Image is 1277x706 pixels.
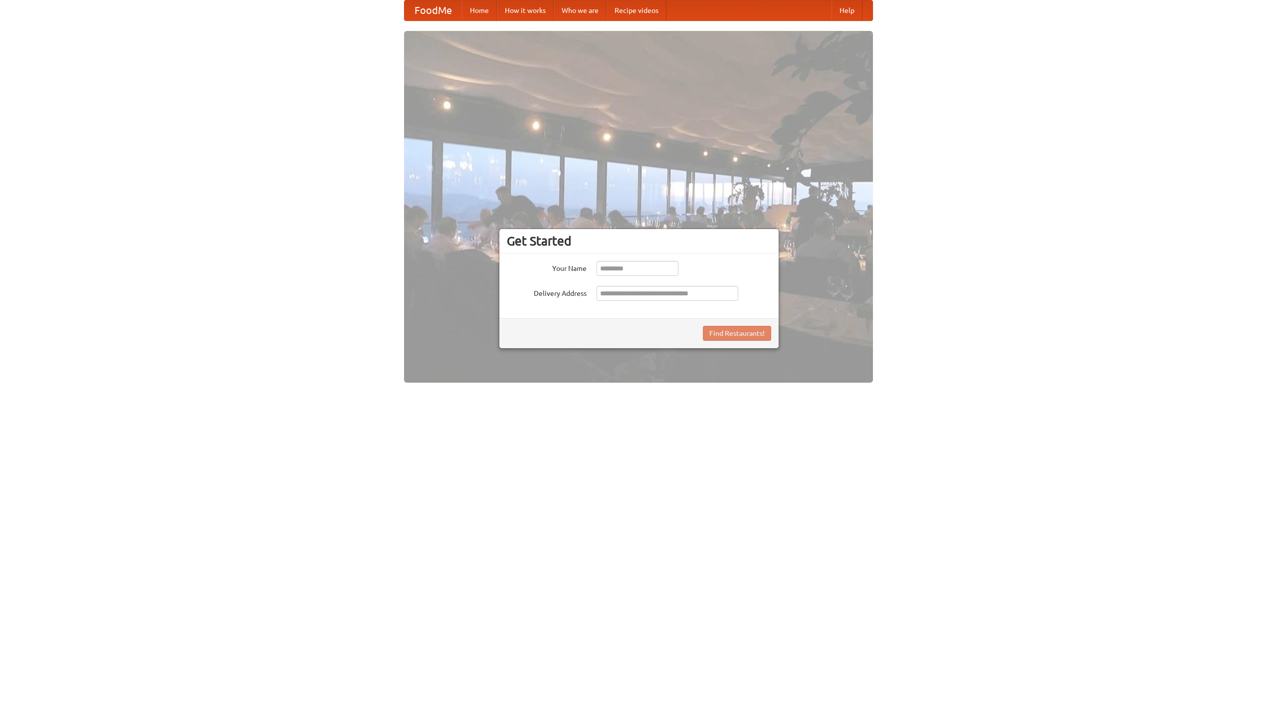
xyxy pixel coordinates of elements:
a: How it works [497,0,554,20]
h3: Get Started [507,234,771,248]
label: Your Name [507,261,587,273]
label: Delivery Address [507,286,587,298]
a: FoodMe [405,0,462,20]
button: Find Restaurants! [703,326,771,341]
a: Help [832,0,862,20]
a: Who we are [554,0,607,20]
a: Recipe videos [607,0,666,20]
a: Home [462,0,497,20]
